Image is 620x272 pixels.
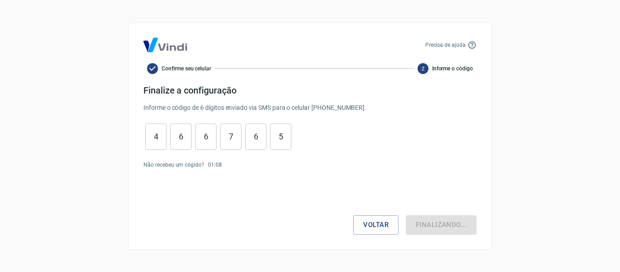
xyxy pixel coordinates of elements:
[143,103,477,113] p: Informe o código de 6 dígitos enviado via SMS para o celular [PHONE_NUMBER] .
[143,161,204,169] p: Não recebeu um cógido?
[353,215,399,234] button: Voltar
[208,161,222,169] p: 01 : 08
[422,65,424,71] text: 2
[432,64,473,73] span: Informe o código
[425,41,466,49] p: Precisa de ajuda
[162,64,211,73] span: Confirme seu celular
[143,85,477,96] h4: Finalize a configuração
[143,38,187,52] img: Logo Vind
